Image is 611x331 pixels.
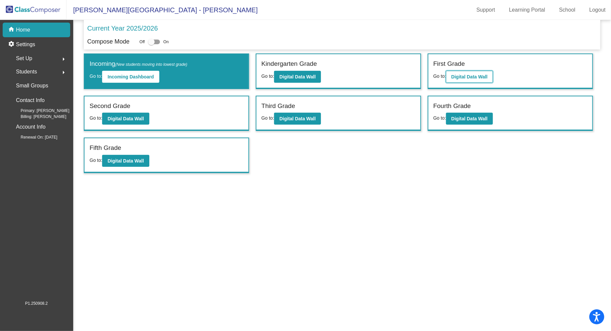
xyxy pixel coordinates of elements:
[8,41,16,49] mat-icon: settings
[102,155,149,167] button: Digital Data Wall
[433,101,471,111] label: Fourth Grade
[16,26,30,34] p: Home
[89,158,102,163] span: Go to:
[10,108,70,114] span: Primary: [PERSON_NAME]
[274,113,321,125] button: Digital Data Wall
[261,101,295,111] label: Third Grade
[261,115,274,121] span: Go to:
[16,54,32,63] span: Set Up
[10,134,57,140] span: Renewal On: [DATE]
[102,113,149,125] button: Digital Data Wall
[504,5,551,15] a: Learning Portal
[89,73,102,79] span: Go to:
[115,62,187,67] span: (New students moving into lowest grade)
[107,116,144,121] b: Digital Data Wall
[279,116,316,121] b: Digital Data Wall
[89,143,121,153] label: Fifth Grade
[554,5,581,15] a: School
[279,74,316,79] b: Digital Data Wall
[471,5,501,15] a: Support
[60,68,68,76] mat-icon: arrow_right
[261,59,317,69] label: Kindergarten Grade
[433,73,446,79] span: Go to:
[584,5,611,15] a: Logout
[16,67,37,76] span: Students
[139,39,145,45] span: Off
[67,5,258,15] span: [PERSON_NAME][GEOGRAPHIC_DATA] - [PERSON_NAME]
[451,116,488,121] b: Digital Data Wall
[107,74,154,79] b: Incoming Dashboard
[261,73,274,79] span: Go to:
[16,41,35,49] p: Settings
[87,37,129,46] p: Compose Mode
[89,101,130,111] label: Second Grade
[16,96,45,105] p: Contact Info
[274,71,321,83] button: Digital Data Wall
[451,74,488,79] b: Digital Data Wall
[433,59,465,69] label: First Grade
[87,23,158,33] p: Current Year 2025/2026
[163,39,169,45] span: On
[446,113,493,125] button: Digital Data Wall
[8,26,16,34] mat-icon: home
[10,114,66,120] span: Billing: [PERSON_NAME]
[102,71,159,83] button: Incoming Dashboard
[433,115,446,121] span: Go to:
[89,59,187,69] label: Incoming
[446,71,493,83] button: Digital Data Wall
[107,158,144,164] b: Digital Data Wall
[60,55,68,63] mat-icon: arrow_right
[16,122,46,132] p: Account Info
[89,115,102,121] span: Go to:
[16,81,48,90] p: Small Groups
